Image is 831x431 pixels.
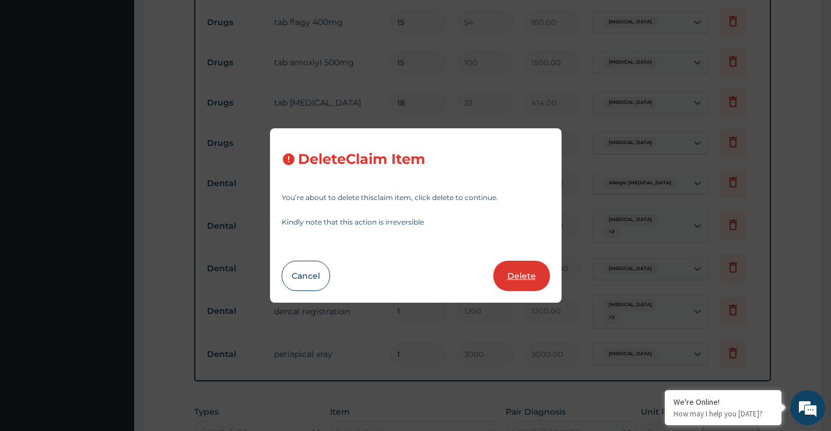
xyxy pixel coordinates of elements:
[282,219,550,226] p: Kindly note that this action is irreversible
[191,6,219,34] div: Minimize live chat window
[282,194,550,201] p: You’re about to delete this claim item , click delete to continue.
[298,152,425,167] h3: Delete Claim Item
[674,397,773,407] div: We're Online!
[22,58,47,87] img: d_794563401_company_1708531726252_794563401
[61,65,196,80] div: Chat with us now
[493,261,550,291] button: Delete
[674,409,773,419] p: How may I help you today?
[282,261,330,291] button: Cancel
[68,136,161,254] span: We're online!
[6,298,222,339] textarea: Type your message and hit 'Enter'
